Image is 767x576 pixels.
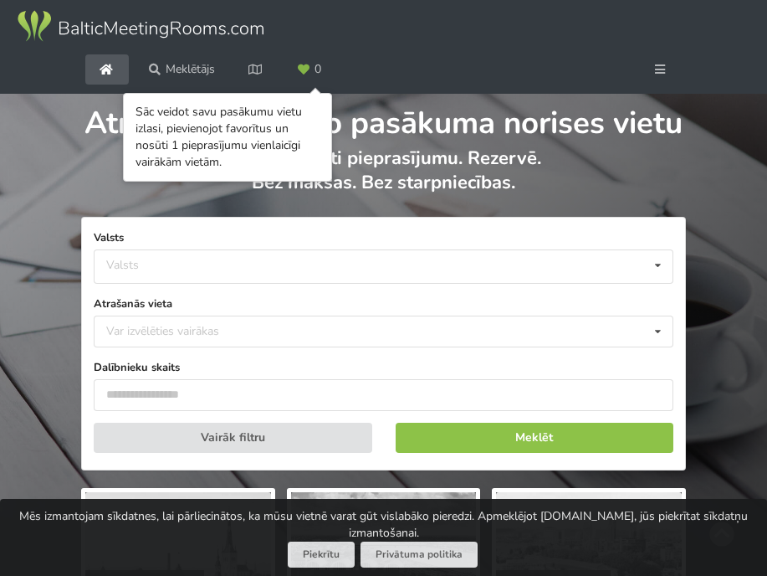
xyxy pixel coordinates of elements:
h1: Atrodi savu ideālo pasākuma norises vietu [81,94,686,143]
p: Atlasi. Nosūti pieprasījumu. Rezervē. Bez maksas. Bez starpniecības. [81,147,686,211]
img: Baltic Meeting Rooms [15,9,266,44]
label: Atrašanās vieta [94,296,673,312]
a: Meklētājs [137,54,227,85]
button: Vairāk filtru [94,423,372,453]
label: Valsts [94,229,673,246]
div: Valsts [106,258,139,272]
label: Dalībnieku skaits [94,359,673,376]
button: Meklēt [396,423,674,453]
a: Privātuma politika [360,542,478,568]
span: 0 [314,64,321,75]
button: Piekrītu [288,542,355,568]
div: Sāc veidot savu pasākumu vietu izlasi, pievienojot favorītus un nosūti 1 pieprasījumu vienlaicīgi... [136,104,320,171]
div: Var izvēlēties vairākas [102,321,257,341]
